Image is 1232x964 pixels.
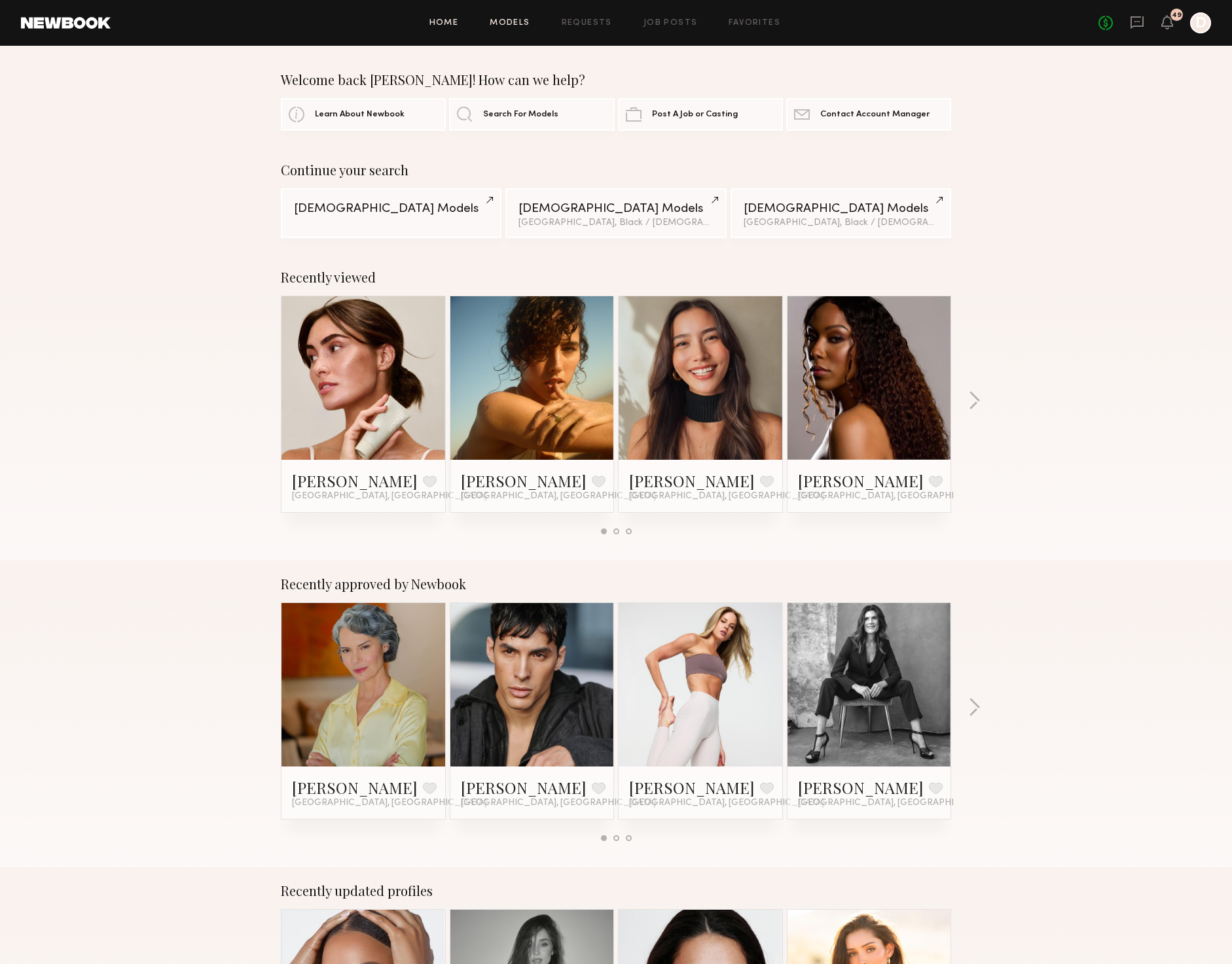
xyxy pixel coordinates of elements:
span: [GEOGRAPHIC_DATA], [GEOGRAPHIC_DATA] [629,798,824,808]
a: Job Posts [643,19,698,27]
a: [DEMOGRAPHIC_DATA] Models[GEOGRAPHIC_DATA], Black / [DEMOGRAPHIC_DATA] [505,188,726,238]
span: [GEOGRAPHIC_DATA], [GEOGRAPHIC_DATA] [292,491,487,502]
span: Contact Account Manager [820,111,930,119]
a: [PERSON_NAME] [461,777,587,798]
a: Contact Account Manager [786,98,951,131]
a: Requests [562,19,612,27]
span: [GEOGRAPHIC_DATA], [GEOGRAPHIC_DATA] [292,798,487,808]
a: Home [429,19,459,27]
span: [GEOGRAPHIC_DATA], [GEOGRAPHIC_DATA] [798,491,993,502]
a: [PERSON_NAME] [292,470,418,491]
span: [GEOGRAPHIC_DATA], [GEOGRAPHIC_DATA] [461,491,656,502]
a: Search For Models [449,98,614,131]
span: [GEOGRAPHIC_DATA], [GEOGRAPHIC_DATA] [798,798,993,808]
a: [PERSON_NAME] [629,470,755,491]
div: Recently viewed [281,269,951,285]
span: [GEOGRAPHIC_DATA], [GEOGRAPHIC_DATA] [461,798,656,808]
a: Post A Job or Casting [618,98,783,131]
div: [DEMOGRAPHIC_DATA] Models [518,203,713,215]
div: [GEOGRAPHIC_DATA], Black / [DEMOGRAPHIC_DATA] [744,218,938,228]
div: [DEMOGRAPHIC_DATA] Models [294,203,488,215]
a: Learn About Newbook [281,98,446,131]
a: Models [490,19,530,27]
a: [DEMOGRAPHIC_DATA] Models[GEOGRAPHIC_DATA], Black / [DEMOGRAPHIC_DATA] [731,188,951,238]
span: Search For Models [483,111,558,119]
a: [PERSON_NAME] [292,777,418,798]
a: D [1190,12,1211,33]
div: [DEMOGRAPHIC_DATA] Models [744,203,938,215]
a: [DEMOGRAPHIC_DATA] Models [281,188,501,238]
div: Welcome back [PERSON_NAME]! How can we help? [281,72,951,88]
a: [PERSON_NAME] [798,470,924,491]
a: [PERSON_NAME] [629,777,755,798]
a: Favorites [729,19,780,27]
div: Continue your search [281,162,951,178]
span: [GEOGRAPHIC_DATA], [GEOGRAPHIC_DATA] [629,491,824,502]
span: Learn About Newbook [315,111,405,119]
div: [GEOGRAPHIC_DATA], Black / [DEMOGRAPHIC_DATA] [518,218,713,228]
div: Recently approved by Newbook [281,576,951,592]
a: [PERSON_NAME] [798,777,924,798]
a: [PERSON_NAME] [461,470,587,491]
div: Recently updated profiles [281,883,951,899]
span: Post A Job or Casting [652,111,738,119]
div: 49 [1172,12,1182,19]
